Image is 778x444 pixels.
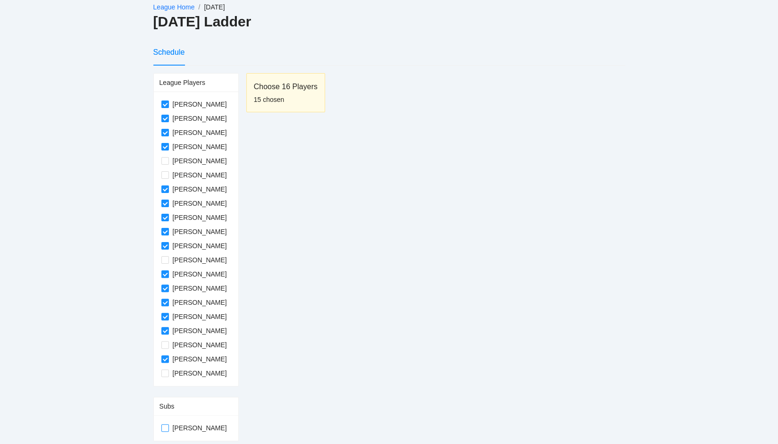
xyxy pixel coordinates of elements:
[169,297,231,308] span: [PERSON_NAME]
[169,142,231,152] span: [PERSON_NAME]
[169,212,231,223] span: [PERSON_NAME]
[169,226,231,237] span: [PERSON_NAME]
[169,127,231,138] span: [PERSON_NAME]
[169,113,231,124] span: [PERSON_NAME]
[169,170,231,180] span: [PERSON_NAME]
[153,12,625,32] h2: [DATE] Ladder
[169,368,231,378] span: [PERSON_NAME]
[169,269,231,279] span: [PERSON_NAME]
[159,74,233,92] div: League Players
[254,81,318,92] div: Choose 16 Players
[204,3,225,11] span: [DATE]
[169,340,231,350] span: [PERSON_NAME]
[169,184,231,194] span: [PERSON_NAME]
[159,397,233,415] div: Subs
[169,99,231,109] span: [PERSON_NAME]
[198,3,200,11] span: /
[169,255,231,265] span: [PERSON_NAME]
[169,198,231,209] span: [PERSON_NAME]
[169,354,231,364] span: [PERSON_NAME]
[153,3,195,11] a: League Home
[169,311,231,322] span: [PERSON_NAME]
[254,94,318,105] div: 15 chosen
[169,423,231,433] span: [PERSON_NAME]
[153,46,185,58] div: Schedule
[169,156,231,166] span: [PERSON_NAME]
[169,326,231,336] span: [PERSON_NAME]
[169,283,231,293] span: [PERSON_NAME]
[169,241,231,251] span: [PERSON_NAME]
